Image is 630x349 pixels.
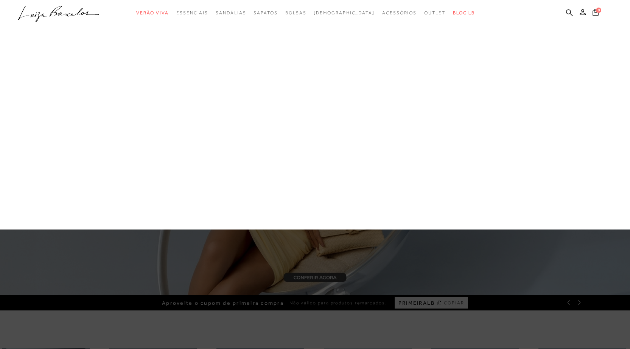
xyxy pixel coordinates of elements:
span: Outlet [424,10,445,16]
a: categoryNavScreenReaderText [254,6,277,20]
span: BLOG LB [453,10,475,16]
span: [DEMOGRAPHIC_DATA] [314,10,375,16]
span: 0 [596,8,601,13]
a: categoryNavScreenReaderText [382,6,417,20]
a: categoryNavScreenReaderText [216,6,246,20]
a: categoryNavScreenReaderText [176,6,208,20]
button: 0 [590,8,601,19]
a: noSubCategoriesText [314,6,375,20]
span: Verão Viva [136,10,169,16]
span: Sapatos [254,10,277,16]
span: Acessórios [382,10,417,16]
a: categoryNavScreenReaderText [285,6,306,20]
a: categoryNavScreenReaderText [136,6,169,20]
span: Essenciais [176,10,208,16]
a: BLOG LB [453,6,475,20]
a: categoryNavScreenReaderText [424,6,445,20]
span: Bolsas [285,10,306,16]
span: Sandálias [216,10,246,16]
